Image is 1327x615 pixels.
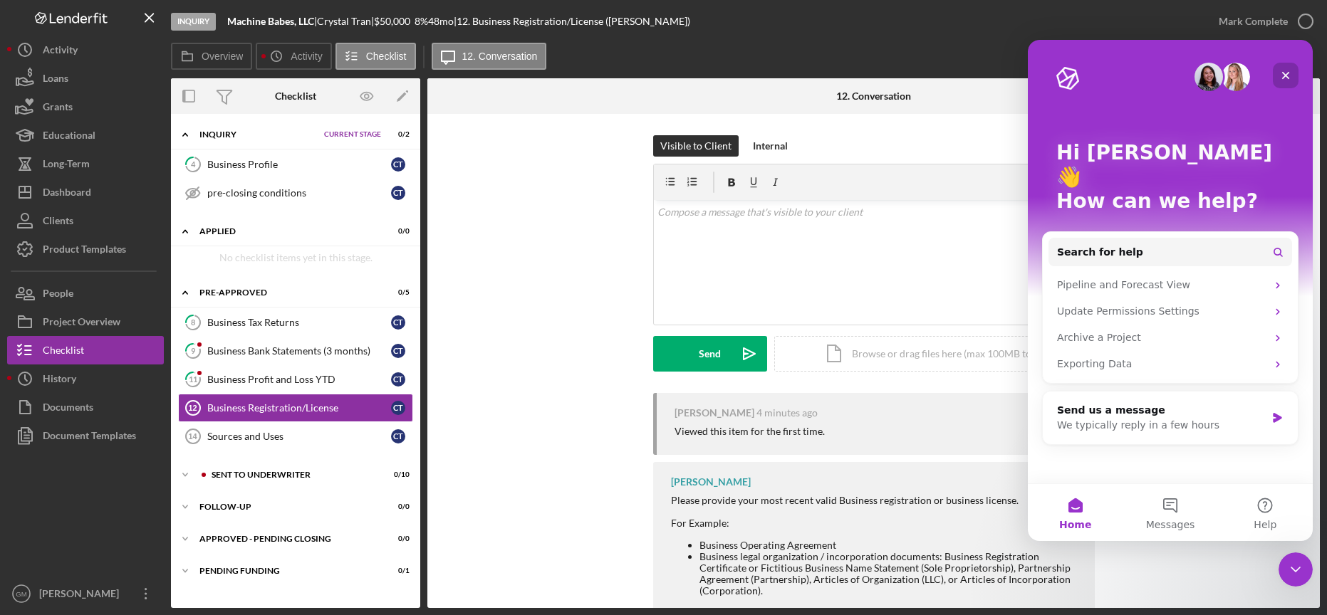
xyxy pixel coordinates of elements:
[7,579,164,608] button: GM[PERSON_NAME]
[432,43,547,70] button: 12. Conversation
[43,93,73,125] div: Grants
[207,345,391,357] div: Business Bank Statements (3 months)
[199,535,374,543] div: Approved - Pending Closing
[43,149,90,182] div: Long-Term
[699,551,1081,596] li: Business legal organization / incorporation documents: Business Registration Certificate or Ficti...
[415,16,428,27] div: 8 %
[1219,7,1288,36] div: Mark Complete
[227,16,317,27] div: |
[191,346,196,355] tspan: 9
[391,401,405,415] div: C T
[43,64,68,96] div: Loans
[199,227,374,236] div: Applied
[1204,7,1320,36] button: Mark Complete
[171,43,252,70] button: Overview
[7,206,164,235] a: Clients
[384,535,410,543] div: 0 / 0
[7,307,164,336] button: Project Overview
[7,64,164,93] button: Loans
[1279,552,1313,587] iframe: Intercom live chat
[324,130,381,139] span: Current Stage
[227,15,314,27] b: Machine Babes, LLC
[43,121,95,153] div: Educational
[43,364,76,396] div: History
[7,393,164,421] button: Documents
[7,336,164,364] button: Checklist
[653,336,767,372] button: Send
[207,402,391,414] div: Business Registration/License
[391,157,405,172] div: C T
[189,374,197,384] tspan: 11
[384,227,410,236] div: 0 / 0
[178,308,413,337] a: 8Business Tax ReturnsCT
[199,503,374,511] div: Follow-Up
[43,336,84,368] div: Checklist
[454,16,690,27] div: | 12. Business Registration/License ([PERSON_NAME])
[191,159,196,169] tspan: 4
[653,135,739,157] button: Visible to Client
[256,43,331,70] button: Activity
[7,178,164,206] button: Dashboard
[178,394,413,422] a: 12Business Registration/LicenseCT
[178,150,413,179] a: 4Business ProfileCT
[7,149,164,178] button: Long-Term
[207,317,391,328] div: Business Tax Returns
[43,421,136,453] div: Document Templates
[188,404,197,412] tspan: 12
[178,422,413,451] a: 14Sources and UsesCT
[384,471,410,479] div: 0 / 10
[699,336,721,372] div: Send
[275,90,316,102] div: Checklist
[428,16,454,27] div: 48 mo
[219,252,373,263] div: No checklist items yet in this stage.
[43,206,73,238] div: Clients
[171,13,216,31] div: Inquiry
[7,235,164,263] button: Product Templates
[178,365,413,394] a: 11Business Profit and Loss YTDCT
[374,15,410,27] span: $50,000
[199,130,317,139] div: Inquiry
[1028,40,1313,541] iframe: Intercom live chat
[7,364,164,393] button: History
[391,372,405,387] div: C T
[7,279,164,307] button: People
[43,393,93,425] div: Documents
[671,476,751,488] div: [PERSON_NAME]
[7,421,164,450] button: Document Templates
[207,374,391,385] div: Business Profit and Loss YTD
[671,495,1081,517] div: Please provide your most recent valid Business registration or business license.
[7,36,164,64] button: Activity
[660,135,732,157] div: Visible to Client
[756,407,818,419] time: 2025-09-05 17:56
[746,135,795,157] button: Internal
[335,43,416,70] button: Checklist
[188,432,197,441] tspan: 14
[7,121,164,149] a: Educational
[36,579,128,611] div: [PERSON_NAME]
[671,517,1081,529] div: For Example:
[207,187,391,199] div: pre-closing conditions
[199,288,374,297] div: Pre-Approved
[675,407,754,419] div: [PERSON_NAME]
